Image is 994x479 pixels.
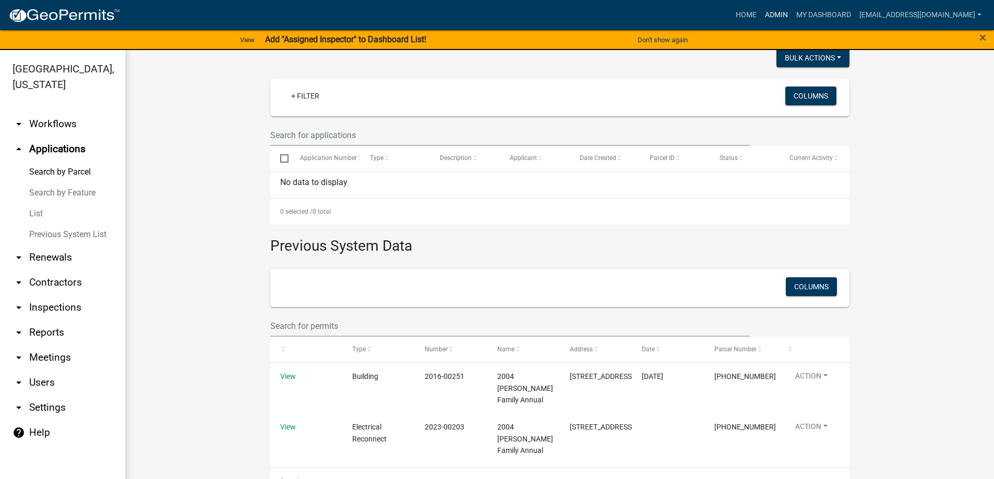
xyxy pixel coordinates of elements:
datatable-header-cell: Applicant [500,146,570,171]
span: Status [720,154,738,162]
span: 107 MAIN ST N [570,372,634,380]
i: arrow_drop_down [13,401,25,414]
datatable-header-cell: Application Number [290,146,360,171]
span: 107 MAIN ST N [570,423,634,431]
span: Type [370,154,384,162]
span: Current Activity [789,154,833,162]
button: Action [787,421,836,436]
div: No data to display [270,172,849,198]
datatable-header-cell: Select [270,146,290,171]
i: arrow_drop_up [13,143,25,155]
span: Number [425,346,448,353]
i: arrow_drop_down [13,118,25,130]
i: arrow_drop_down [13,326,25,339]
a: Admin [761,5,792,25]
input: Search for applications [270,125,750,146]
strong: Add "Assigned Inspector" to Dashboard List! [265,34,426,44]
span: Electrical Reconnect [352,423,387,443]
a: My Dashboard [792,5,855,25]
datatable-header-cell: Address [560,337,632,362]
datatable-header-cell: Parcel Number [704,337,777,362]
span: 2004 Weaver Family Annual [497,372,553,404]
span: Parcel Number [714,346,757,353]
button: Columns [786,277,837,296]
span: Applicant [510,154,537,162]
button: Columns [785,87,836,105]
datatable-header-cell: Type [342,337,415,362]
datatable-header-cell: Date Created [570,146,640,171]
a: View [236,31,259,48]
span: × [979,30,986,45]
datatable-header-cell: Parcel ID [640,146,710,171]
span: Type [352,346,366,353]
input: Search for permits [270,315,750,337]
span: Date Created [580,154,616,162]
i: arrow_drop_down [13,351,25,364]
datatable-header-cell: Date [632,337,704,362]
datatable-header-cell: Number [415,337,487,362]
span: 109-13-05-019 [714,372,776,380]
button: Don't show again [633,31,692,48]
datatable-header-cell: Current Activity [780,146,849,171]
datatable-header-cell: Status [710,146,780,171]
datatable-header-cell: Name [487,337,560,362]
div: 0 total [270,199,849,225]
span: 2016-00251 [425,372,464,380]
button: Bulk Actions [776,48,849,67]
span: 2023-00203 [425,423,464,431]
button: Close [979,31,986,44]
datatable-header-cell: Description [430,146,500,171]
span: Description [440,154,472,162]
button: Action [787,371,836,386]
span: Date [642,346,655,353]
a: View [280,372,296,380]
h3: Previous System Data [270,225,849,257]
span: Address [570,346,593,353]
i: arrow_drop_down [13,251,25,264]
i: arrow_drop_down [13,276,25,289]
a: + Filter [283,87,328,105]
a: View [280,423,296,431]
span: 2004 Weaver Family Annual [497,423,553,455]
datatable-header-cell: Type [360,146,430,171]
i: arrow_drop_down [13,376,25,389]
span: 4/4/2016 [642,372,663,380]
span: 109-13-05-019 [714,423,776,431]
a: Home [732,5,761,25]
i: help [13,426,25,439]
span: Parcel ID [650,154,675,162]
span: Name [497,346,514,353]
span: Application Number [300,154,357,162]
a: [EMAIL_ADDRESS][DOMAIN_NAME] [855,5,986,25]
span: 0 selected / [280,208,313,215]
span: Building [352,372,378,380]
i: arrow_drop_down [13,301,25,314]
